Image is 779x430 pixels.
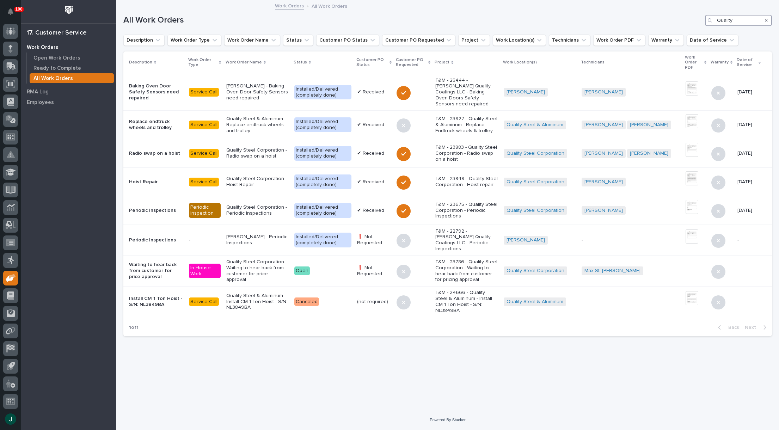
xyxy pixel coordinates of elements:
tr: Periodic InspectionsPeriodic InspectionQuality Steel Corporation - Periodic InspectionsInstalled/... [123,196,772,225]
p: - [737,268,761,274]
p: Date of Service [737,56,757,69]
button: Warranty [648,35,684,46]
p: Install CM 1 Ton Hoist - S/N: NL3849BA [129,296,183,308]
tr: Radio swap on a hoistService CallQuality Steel Corporation - Radio swap on a hoistInstalled/Deliv... [123,139,772,168]
p: [DATE] [737,150,761,156]
p: Technicians [581,59,605,66]
a: Ready to Complete [27,63,116,73]
a: [PERSON_NAME] [584,89,623,95]
p: T&M - 23883 - Quality Steel Corporation - Radio swap on a hoist [435,145,498,162]
div: Service Call [189,297,219,306]
a: Quality Steel & Aluminum [507,299,563,305]
p: Replace endtruck wheels and trolley [129,119,183,131]
span: Back [724,324,739,331]
p: Quality Steel Corporation - Hoist Repair [226,176,289,188]
button: Back [712,324,742,331]
p: ✔ Received [357,150,391,156]
p: - [582,299,680,305]
p: - [737,237,761,243]
p: Employees [27,99,54,106]
p: T&M - 23786 - Quality Steel Corporation - Waiting to hear back from customer for pricing approval [435,259,498,283]
a: All Work Orders [27,73,116,83]
div: Open [294,266,310,275]
tr: Replace endtruck wheels and trolleyService CallQuality Steel & Aluminum - Replace endtruck wheels... [123,111,772,139]
a: RMA Log [21,86,116,97]
div: Service Call [189,121,219,129]
p: - [737,299,761,305]
button: Customer PO Requested [382,35,455,46]
p: [DATE] [737,89,761,95]
button: Technicians [549,35,590,46]
div: Installed/Delivered (completely done) [294,203,351,218]
p: Quality Steel Corporation - Periodic Inspections [226,204,289,216]
tr: Waiting to hear back from customer for price approvalIn-House WorkQuality Steel Corporation - Wai... [123,256,772,286]
button: Work Order Name [224,35,280,46]
p: T&M - 23675 - Quality Steel Corporation - Periodic Inspections [435,202,498,219]
a: [PERSON_NAME] [507,237,545,243]
p: Description [129,59,152,66]
div: Installed/Delivered (completely done) [294,146,351,161]
button: Project [458,35,490,46]
a: [PERSON_NAME] [584,179,623,185]
p: Customer PO Requested [396,56,427,69]
p: Open Work Orders [33,55,80,61]
p: ✔ Received [357,122,391,128]
div: Service Call [189,88,219,97]
p: T&M - 23927 - Quality Steel & Aluminum - Replace Endtruck wheels & trolley [435,116,498,134]
p: Periodic Inspections [129,237,183,243]
a: Employees [21,97,116,107]
a: Quality Steel Corporation [507,208,564,214]
span: Next [745,324,760,331]
p: All Work Orders [33,75,73,82]
a: Quality Steel Corporation [507,268,564,274]
a: Max St. [PERSON_NAME] [584,268,640,274]
a: Open Work Orders [27,53,116,63]
p: Work Order PDF [685,54,703,72]
p: Baking Oven Door Safety Sensors need repaired [129,83,183,101]
h1: All Work Orders [123,15,702,25]
p: Status [294,59,307,66]
p: T&M - 22792 - [PERSON_NAME] Quality Coatings LLC - Periodic Inspections [435,228,498,252]
p: [DATE] [737,122,761,128]
p: Quality Steel Corporation - Radio swap on a hoist [226,147,289,159]
p: ❗ Not Requested [357,234,391,246]
p: Quality Steel Corporation - Waiting to hear back from customer for price approval [226,259,289,283]
a: Powered By Stacker [430,418,465,422]
button: Next [742,324,772,331]
p: Work Order Name [226,59,262,66]
tr: Periodic Inspections-[PERSON_NAME] - Periodic InspectionsInstalled/Delivered (completely done)❗ N... [123,225,772,256]
p: Quality Steel & Aluminum - Install CM 1 Ton Hoist - S/N: NL3849BA [226,293,289,311]
input: Search [705,15,772,26]
p: ✔ Received [357,179,391,185]
button: users-avatar [3,412,18,426]
p: Work Location(s) [503,59,537,66]
a: [PERSON_NAME] [630,122,668,128]
p: T&M - 25444 - [PERSON_NAME] Quality Coatings LLC - Baking Oven Doors Safety Sensors need repaired [435,78,498,107]
p: [PERSON_NAME] - Baking Oven Door Safety Sensors need repaired [226,83,289,101]
p: Warranty [711,59,729,66]
div: 17. Customer Service [27,29,87,37]
div: Periodic Inspection [189,203,221,218]
tr: Baking Oven Door Safety Sensors need repairedService Call[PERSON_NAME] - Baking Oven Door Safety ... [123,74,772,110]
p: ✔ Received [357,208,391,214]
p: T&M - 23849 - Quality Steel Corporation - Hoist repair [435,176,498,188]
button: Description [123,35,165,46]
button: Work Order PDF [593,35,645,46]
p: - [189,237,221,243]
img: Workspace Logo [62,4,75,17]
p: Quality Steel & Aluminum - Replace endtruck wheels and trolley [226,116,289,134]
p: Hoist Repair [129,179,183,185]
tr: Hoist RepairService CallQuality Steel Corporation - Hoist RepairInstalled/Delivered (completely d... [123,168,772,196]
p: [PERSON_NAME] - Periodic Inspections [226,234,289,246]
a: Work Orders [275,1,304,10]
div: Notifications100 [9,8,18,20]
p: Periodic Inspections [129,208,183,214]
button: Work Order Type [167,35,221,46]
div: Installed/Delivered (completely done) [294,117,351,132]
button: Status [283,35,313,46]
p: Work Order Type [188,56,217,69]
div: Service Call [189,178,219,186]
p: ✔ Received [357,89,391,95]
div: In-House Work [189,264,221,278]
p: Work Orders [27,44,59,51]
